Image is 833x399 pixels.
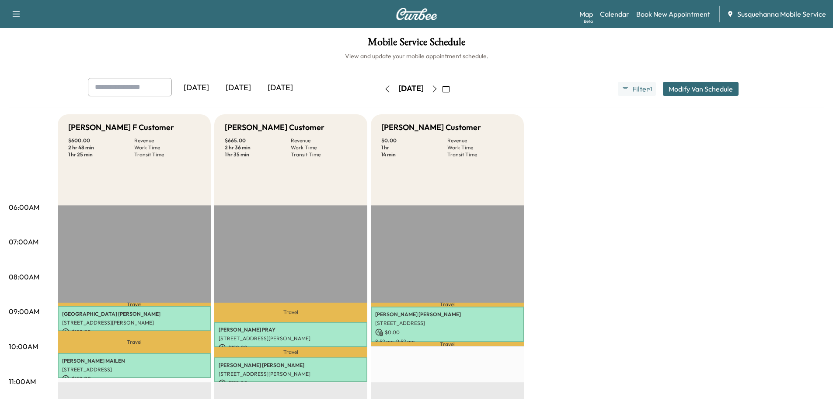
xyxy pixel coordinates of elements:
button: Modify Van Schedule [663,82,739,96]
button: Filter●1 [618,82,655,96]
h5: [PERSON_NAME] F Customer [68,121,174,134]
p: $ 600.00 [68,137,134,144]
p: Travel [214,303,367,322]
p: 2 hr 36 min [225,144,291,151]
div: Beta [584,18,593,25]
p: [PERSON_NAME] MAILEN [62,357,206,364]
p: [STREET_ADDRESS][PERSON_NAME] [62,319,206,326]
h1: Mobile Service Schedule [9,37,824,52]
div: [DATE] [175,78,217,98]
p: 2 hr 48 min [68,144,134,151]
h6: View and update your mobile appointment schedule. [9,52,824,60]
p: Revenue [291,137,357,144]
p: $ 0.00 [381,137,447,144]
p: Travel [214,347,367,357]
p: 1 hr 35 min [225,151,291,158]
p: Transit Time [447,151,513,158]
div: [DATE] [217,78,259,98]
p: Transit Time [134,151,200,158]
h5: [PERSON_NAME] Customer [225,121,324,134]
p: 07:00AM [9,237,38,247]
p: Revenue [134,137,200,144]
p: [PERSON_NAME] [PERSON_NAME] [375,311,519,318]
p: $ 150.00 [62,328,206,336]
p: [STREET_ADDRESS] [375,320,519,327]
p: [STREET_ADDRESS] [62,366,206,373]
p: [PERSON_NAME] [PERSON_NAME] [219,362,363,369]
p: 11:00AM [9,376,36,387]
span: ● [648,87,650,91]
p: 1 hr 25 min [68,151,134,158]
span: Susquehanna Mobile Service [737,9,826,19]
p: Work Time [134,144,200,151]
p: 09:00AM [9,306,39,317]
p: Travel [58,303,211,306]
p: $ 0.00 [375,328,519,336]
p: Transit Time [291,151,357,158]
p: Travel [371,303,524,307]
p: [STREET_ADDRESS][PERSON_NAME] [219,371,363,378]
p: Travel [58,331,211,353]
p: [GEOGRAPHIC_DATA] [PERSON_NAME] [62,311,206,318]
p: 14 min [381,151,447,158]
p: 06:00AM [9,202,39,212]
p: 10:00AM [9,341,38,352]
p: [STREET_ADDRESS][PERSON_NAME] [219,335,363,342]
p: 1 hr [381,144,447,151]
p: 8:52 am - 9:52 am [375,338,519,345]
a: MapBeta [579,9,593,19]
a: Book New Appointment [636,9,710,19]
div: [DATE] [259,78,301,98]
p: $ 150.00 [219,344,363,352]
p: $ 665.00 [225,137,291,144]
p: Travel [371,342,524,346]
p: $ 150.00 [62,375,206,383]
span: Filter [632,84,648,94]
p: [PERSON_NAME] PRAY [219,326,363,333]
p: Work Time [447,144,513,151]
p: 08:00AM [9,272,39,282]
img: Curbee Logo [396,8,438,20]
p: Work Time [291,144,357,151]
h5: [PERSON_NAME] Customer [381,121,481,134]
a: Calendar [600,9,629,19]
p: Revenue [447,137,513,144]
div: [DATE] [398,83,424,94]
span: 1 [650,85,652,92]
p: $ 150.00 [219,379,363,387]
